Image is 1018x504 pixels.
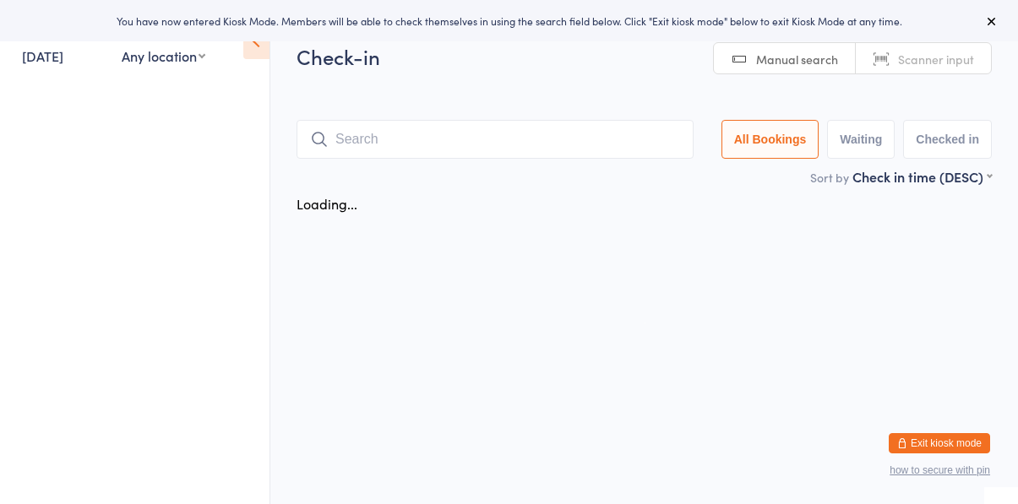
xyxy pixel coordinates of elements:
button: Checked in [903,120,992,159]
a: [DATE] [22,46,63,65]
button: Waiting [827,120,895,159]
span: Scanner input [898,51,974,68]
div: Any location [122,46,205,65]
div: You have now entered Kiosk Mode. Members will be able to check themselves in using the search fie... [27,14,991,28]
input: Search [297,120,694,159]
div: Check in time (DESC) [852,167,992,186]
span: Manual search [756,51,838,68]
div: Loading... [297,194,357,213]
h2: Check-in [297,42,992,70]
label: Sort by [810,169,849,186]
button: how to secure with pin [890,464,990,476]
button: Exit kiosk mode [889,433,990,453]
button: All Bookings [721,120,819,159]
